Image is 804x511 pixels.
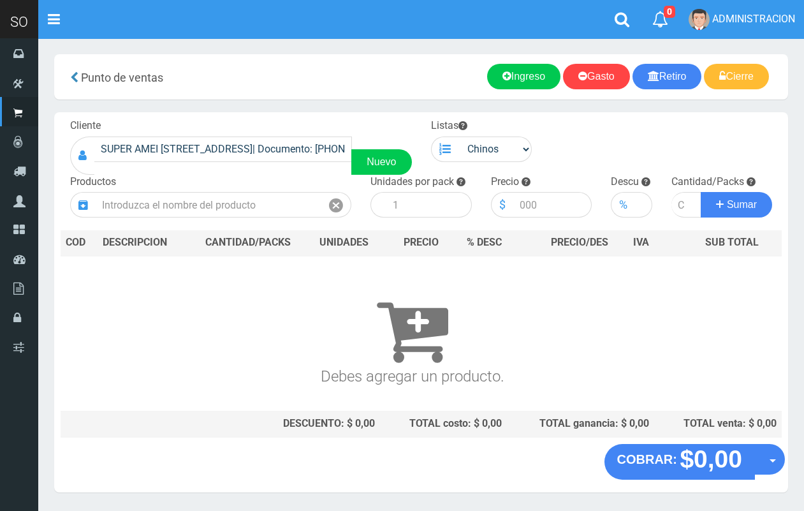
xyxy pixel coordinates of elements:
[189,230,307,256] th: CANTIDAD/PACKS
[671,192,702,218] input: Cantidad
[121,236,167,248] span: CRIPCION
[307,230,381,256] th: UNIDADES
[704,64,769,89] a: Cierre
[659,417,777,431] div: TOTAL venta: $ 0,00
[386,192,472,218] input: 1
[632,64,702,89] a: Retiro
[94,137,352,162] input: Consumidor Final
[551,236,608,248] span: PRECIO/DES
[701,192,772,218] button: Sumar
[66,274,759,385] h3: Debes agregar un producto.
[385,417,501,431] div: TOTAL costo: $ 0,00
[689,9,710,30] img: User Image
[633,236,649,248] span: IVA
[370,175,454,189] label: Unidades por pack
[96,192,321,218] input: Introduzca el nombre del producto
[512,417,650,431] div: TOTAL ganancia: $ 0,00
[611,175,639,189] label: Descu
[491,175,519,189] label: Precio
[491,192,513,218] div: $
[705,235,759,250] span: SUB TOTAL
[664,6,675,18] span: 0
[617,452,677,466] strong: COBRAR:
[487,64,560,89] a: Ingreso
[635,192,652,218] input: 000
[61,230,98,256] th: COD
[513,192,592,218] input: 000
[98,230,189,256] th: DES
[70,175,116,189] label: Productos
[604,444,756,480] button: COBRAR: $0,00
[404,235,439,250] span: PRECIO
[81,71,163,84] span: Punto de ventas
[611,192,635,218] div: %
[467,236,502,248] span: % DESC
[680,445,742,473] strong: $0,00
[194,417,375,431] div: DESCUENTO: $ 0,00
[351,149,411,175] a: Nuevo
[712,13,795,25] span: ADMINISTRACION
[727,199,757,210] span: Sumar
[431,119,467,133] label: Listas
[563,64,630,89] a: Gasto
[70,119,101,133] label: Cliente
[671,175,744,189] label: Cantidad/Packs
